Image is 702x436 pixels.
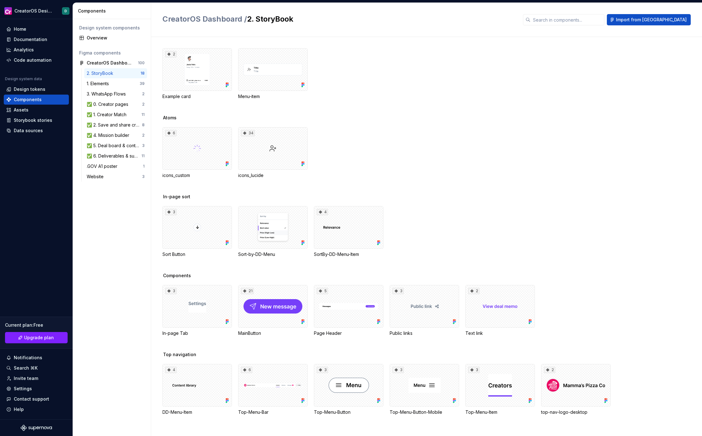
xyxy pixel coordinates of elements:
[162,409,232,415] div: DD-Menu-Item
[238,127,308,179] div: 34icons_lucide
[87,91,128,97] div: 3. WhatsApp Flows
[4,394,69,404] button: Contact support
[4,363,69,373] button: Search ⌘K
[79,50,145,56] div: Figma components
[5,76,42,81] div: Design system data
[14,36,47,43] div: Documentation
[21,425,52,431] svg: Supernova Logo
[141,71,145,76] div: 18
[314,206,383,257] div: 4SortBy-DD-Menu-Item
[14,396,49,402] div: Contact support
[140,81,145,86] div: 39
[392,288,404,294] div: 3
[162,93,232,100] div: Example card
[165,288,177,294] div: 3
[4,404,69,414] button: Help
[142,122,145,127] div: 8
[616,17,687,23] span: Import from [GEOGRAPHIC_DATA]
[162,285,232,336] div: 3In-page Tab
[84,99,147,109] a: ✅ 0. Creator pages2
[87,122,142,128] div: ✅ 2. Save and share creators
[87,153,141,159] div: ✅ 6. Deliverables & submissions
[238,206,308,257] div: Sort-by-DD-Menu
[14,117,52,123] div: Storybook stories
[238,172,308,179] div: icons_lucide
[14,57,52,63] div: Code automation
[314,251,383,257] div: SortBy-DD-Menu-Item
[314,285,383,336] div: 5Page Header
[163,115,177,121] span: Atoms
[1,4,71,18] button: CreatorOS Design SystemD
[14,386,32,392] div: Settings
[238,330,308,336] div: MainButton
[87,35,145,41] div: Overview
[87,70,116,76] div: 2. StoryBook
[14,127,43,134] div: Data sources
[390,409,459,415] div: Top-Menu-Button-Mobile
[165,51,177,57] div: 2
[163,351,196,358] span: Top navigation
[162,206,232,257] div: 3Sort Button
[241,130,255,136] div: 34
[390,285,459,336] div: 3Public links
[238,285,308,336] div: 21MainButton
[4,84,69,94] a: Design tokens
[390,364,459,415] div: 3Top-Menu-Button-Mobile
[14,8,54,14] div: CreatorOS Design System
[541,364,611,415] div: 2top-nav-logo-desktop
[162,14,515,24] h2: 2. StoryBook
[4,55,69,65] a: Code automation
[162,14,247,23] span: CreatorOS Dashboard /
[84,120,147,130] a: ✅ 2. Save and share creators8
[84,141,147,151] a: ✅ 5. Deal board & contracts3
[4,384,69,394] a: Settings
[14,96,42,103] div: Components
[314,330,383,336] div: Page Header
[14,406,24,413] div: Help
[77,33,147,43] a: Overview
[468,288,479,294] div: 2
[64,8,67,13] div: D
[14,365,38,371] div: Search ⌘K
[162,48,232,100] div: 2Example card
[392,367,404,373] div: 3
[544,367,555,373] div: 2
[14,86,45,92] div: Design tokens
[84,172,147,182] a: Website3
[162,251,232,257] div: Sort Button
[87,101,131,107] div: ✅ 0. Creator pages
[4,34,69,44] a: Documentation
[84,79,147,89] a: 1. Elements39
[317,209,328,215] div: 4
[5,332,68,343] button: Upgrade plan
[465,409,535,415] div: Top-Menu-Item
[4,353,69,363] button: Notifications
[465,330,535,336] div: Text link
[4,115,69,125] a: Storybook stories
[4,373,69,383] a: Invite team
[162,127,232,179] div: 6icons_custom
[142,91,145,96] div: 2
[238,364,308,415] div: 6Top-Menu-Bar
[141,153,145,158] div: 11
[84,151,147,161] a: ✅ 6. Deliverables & submissions11
[87,174,106,180] div: Website
[14,375,38,381] div: Invite team
[143,164,145,169] div: 1
[314,364,383,415] div: 3Top-Menu-Button
[14,107,28,113] div: Assets
[165,209,177,215] div: 3
[4,126,69,136] a: Data sources
[163,272,191,279] span: Components
[607,14,691,25] button: Import from [GEOGRAPHIC_DATA]
[84,161,147,171] a: .GOV A1 poster1
[87,80,111,87] div: 1. Elements
[541,409,611,415] div: top-nav-logo-desktop
[238,48,308,100] div: Menu-item
[465,285,535,336] div: 2Text link
[142,174,145,179] div: 3
[238,409,308,415] div: Top-Menu-Bar
[142,143,145,148] div: 3
[4,24,69,34] a: Home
